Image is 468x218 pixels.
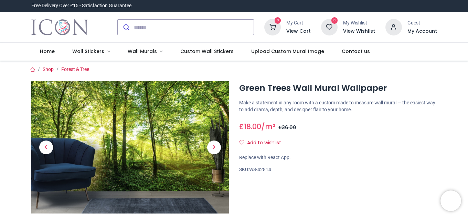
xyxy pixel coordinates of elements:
[199,101,229,194] a: Next
[251,48,324,55] span: Upload Custom Mural Image
[40,48,55,55] span: Home
[239,137,287,149] button: Add to wishlistAdd to wishlist
[264,24,281,30] a: 0
[407,28,437,35] a: My Account
[207,141,221,154] span: Next
[240,140,244,145] i: Add to wishlist
[342,48,370,55] span: Contact us
[39,141,53,154] span: Previous
[331,17,338,24] sup: 0
[180,48,234,55] span: Custom Wall Stickers
[275,17,281,24] sup: 0
[278,124,296,131] span: £
[239,154,437,161] div: Replace with React App.
[64,43,119,61] a: Wall Stickers
[239,82,437,94] h1: Green Trees Wall Mural Wallpaper
[249,167,271,172] span: WS-42814
[31,18,88,37] img: Icon Wall Stickers
[239,166,437,173] div: SKU:
[31,101,61,194] a: Previous
[261,122,275,132] span: /m²
[61,66,89,72] a: Forest & Tree
[119,43,171,61] a: Wall Murals
[282,124,296,131] span: 36.00
[292,2,437,9] iframe: Customer reviews powered by Trustpilot
[31,18,88,37] a: Logo of Icon Wall Stickers
[343,28,375,35] a: View Wishlist
[286,28,311,35] a: View Cart
[31,2,131,9] div: Free Delivery Over £15 - Satisfaction Guarantee
[343,20,375,27] div: My Wishlist
[286,20,311,27] div: My Cart
[239,122,261,132] span: £
[72,48,104,55] span: Wall Stickers
[321,24,338,30] a: 0
[118,20,134,35] button: Submit
[239,100,437,113] p: Make a statement in any room with a custom made to measure wall mural — the easiest way to add dr...
[440,190,461,211] iframe: Brevo live chat
[244,122,261,132] span: 18.00
[128,48,157,55] span: Wall Murals
[43,66,54,72] a: Shop
[31,81,229,214] img: Green Trees Wall Mural Wallpaper
[407,20,437,27] div: Guest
